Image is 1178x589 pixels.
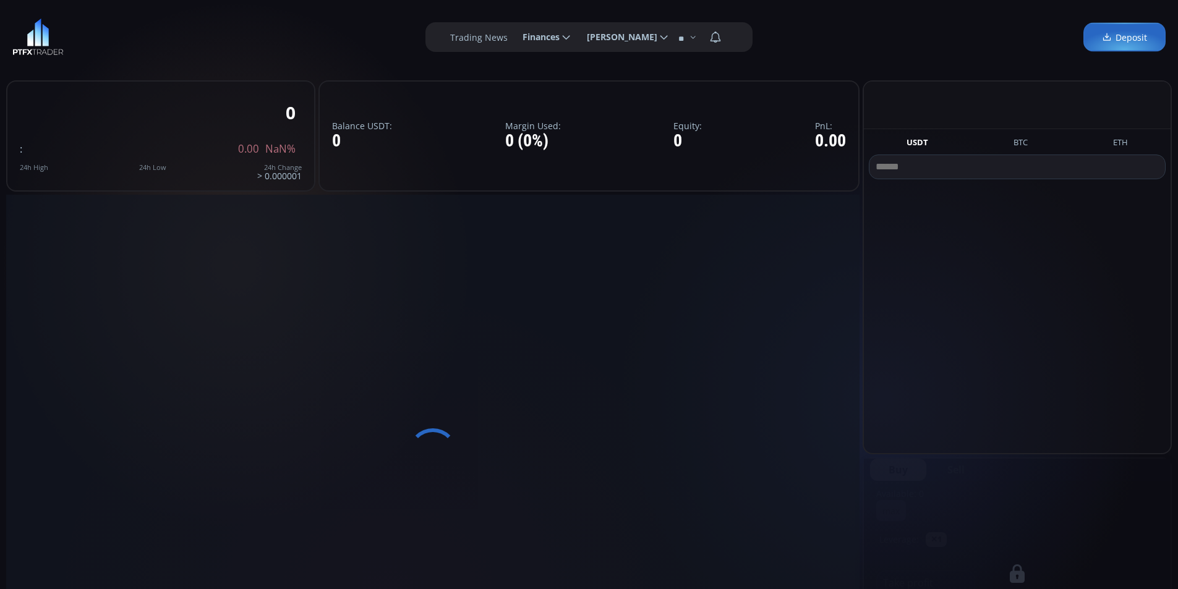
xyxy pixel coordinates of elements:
span: Deposit [1102,31,1147,44]
div: 0 [286,103,296,122]
span: [PERSON_NAME] [578,25,657,49]
div: 0.00 [815,132,846,151]
label: Trading News [450,31,508,44]
span: : [20,142,22,156]
div: 0 [332,132,392,151]
span: NaN% [265,143,296,155]
label: Margin Used: [505,121,561,130]
label: PnL: [815,121,846,130]
div: 24h Low [139,164,166,171]
span: Finances [514,25,560,49]
div: 24h High [20,164,48,171]
button: USDT [902,137,933,152]
button: ETH [1108,137,1133,152]
button: BTC [1009,137,1033,152]
div: 0 [673,132,702,151]
a: Deposit [1083,23,1166,52]
label: Equity: [673,121,702,130]
div: > 0.000001 [257,164,302,180]
span: 0.00 [238,143,259,155]
img: LOGO [12,19,64,56]
div: 24h Change [257,164,302,171]
div: 0 (0%) [505,132,561,151]
label: Balance USDT: [332,121,392,130]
